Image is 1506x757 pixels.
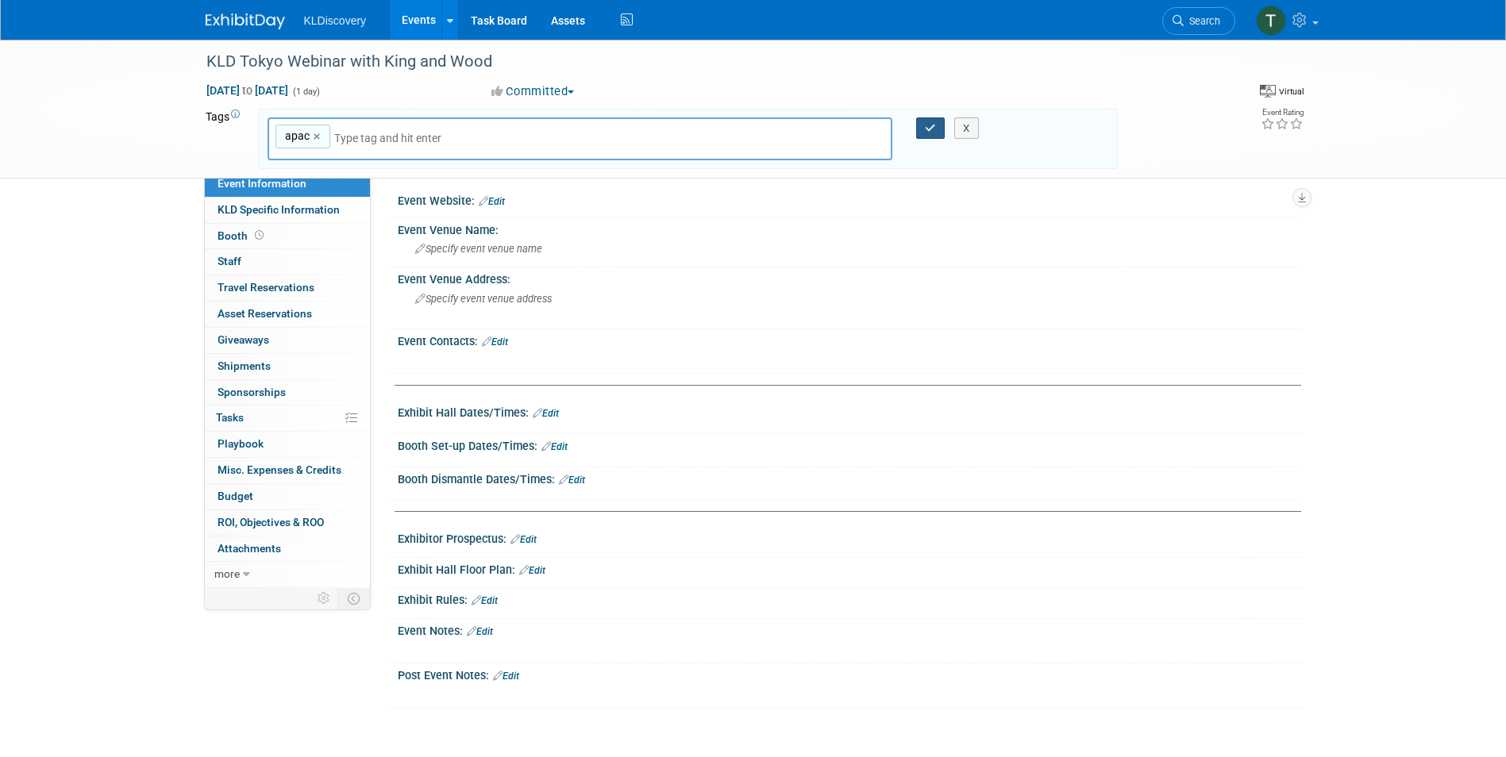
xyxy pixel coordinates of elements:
[398,588,1301,609] div: Exhibit Rules:
[415,293,552,305] span: Specify event venue address
[337,588,370,609] td: Toggle Event Tabs
[218,437,264,450] span: Playbook
[201,48,1211,76] div: KLD Tokyo Webinar with King and Wood
[415,243,542,255] span: Specify event venue name
[216,411,244,424] span: Tasks
[205,198,370,223] a: KLD Specific Information
[218,281,314,294] span: Travel Reservations
[205,380,370,405] a: Sponsorships
[1260,83,1304,98] div: Event Format
[310,588,338,609] td: Personalize Event Tab Strip
[291,86,320,97] span: (1 day)
[205,328,370,353] a: Giveaways
[304,14,367,27] span: KLDiscovery
[205,458,370,483] a: Misc. Expenses & Credits
[1278,86,1304,98] div: Virtual
[510,534,537,545] a: Edit
[398,619,1301,640] div: Event Notes:
[1261,109,1304,117] div: Event Rating
[486,83,580,100] button: Committed
[206,13,285,29] img: ExhibitDay
[205,405,370,431] a: Tasks
[398,329,1301,350] div: Event Contacts:
[954,117,979,140] button: X
[240,84,255,97] span: to
[1162,7,1235,35] a: Search
[205,510,370,536] a: ROI, Objectives & ROO
[206,83,289,98] span: [DATE] [DATE]
[1260,85,1276,98] img: Format-Virtual.png
[252,229,267,241] span: Booth not reserved yet
[218,307,312,320] span: Asset Reservations
[398,267,1301,287] div: Event Venue Address:
[519,565,545,576] a: Edit
[398,558,1301,578] div: Exhibit Hall Floor Plan:
[218,255,241,267] span: Staff
[1142,83,1305,106] div: Event Format
[214,567,240,580] span: more
[472,595,498,606] a: Edit
[205,171,370,197] a: Event Information
[398,467,1301,488] div: Booth Dismantle Dates/Times:
[218,386,286,398] span: Sponsorships
[398,434,1301,455] div: Booth Set-up Dates/Times:
[467,626,493,637] a: Edit
[205,484,370,509] a: Budget
[314,128,324,146] a: ×
[218,490,253,502] span: Budget
[398,189,1301,209] div: Event Website:
[218,333,269,346] span: Giveaways
[398,218,1301,238] div: Event Venue Name:
[479,196,505,207] a: Edit
[541,441,568,452] a: Edit
[205,249,370,275] a: Staff
[282,128,310,144] span: apac
[218,229,267,242] span: Booth
[205,536,370,562] a: Attachments
[205,224,370,249] a: Booth
[559,475,585,486] a: Edit
[1184,15,1220,27] span: Search
[398,527,1301,548] div: Exhibitor Prospectus:
[398,401,1301,421] div: Exhibit Hall Dates/Times:
[205,562,370,587] a: more
[1256,6,1286,36] img: Taketo Sakuma
[205,302,370,327] a: Asset Reservations
[533,408,559,419] a: Edit
[493,671,519,682] a: Edit
[218,463,341,476] span: Misc. Expenses & Credits
[218,359,271,372] span: Shipments
[218,516,324,528] span: ROI, Objectives & ROO
[218,177,306,190] span: Event Information
[205,354,370,379] a: Shipments
[398,663,1301,684] div: Post Event Notes:
[482,336,508,348] a: Edit
[218,203,340,216] span: KLD Specific Information
[206,109,245,170] td: Tags
[218,542,281,555] span: Attachments
[334,130,557,146] input: Type tag and hit enter
[205,275,370,301] a: Travel Reservations
[205,432,370,457] a: Playbook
